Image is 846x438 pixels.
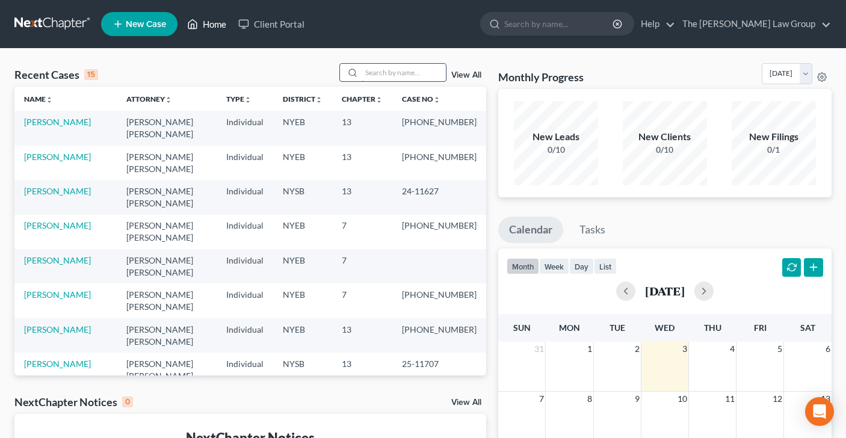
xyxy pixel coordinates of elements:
a: Case Nounfold_more [402,94,440,103]
td: [PERSON_NAME] [PERSON_NAME] [117,353,216,387]
span: 13 [820,392,832,406]
td: NYEB [273,146,332,180]
i: unfold_more [165,96,172,103]
td: 7 [332,249,392,283]
i: unfold_more [433,96,440,103]
span: 2 [634,342,641,356]
a: Districtunfold_more [283,94,323,103]
span: 7 [538,392,545,406]
div: New Filings [732,130,816,144]
input: Search by name... [504,13,614,35]
td: 13 [332,146,392,180]
a: Chapterunfold_more [342,94,383,103]
span: 8 [586,392,593,406]
span: Fri [754,322,767,333]
td: 24-11627 [392,180,486,214]
td: NYEB [273,283,332,318]
a: [PERSON_NAME] [24,152,91,162]
td: 13 [332,180,392,214]
td: 13 [332,353,392,387]
a: View All [451,398,481,407]
td: NYEB [273,249,332,283]
h3: Monthly Progress [498,70,584,84]
i: unfold_more [315,96,323,103]
a: Calendar [498,217,563,243]
div: New Leads [514,130,598,144]
td: [PERSON_NAME] [PERSON_NAME] [117,111,216,145]
a: [PERSON_NAME] [24,359,91,369]
span: Sun [513,322,531,333]
a: [PERSON_NAME] [24,117,91,127]
input: Search by name... [362,64,446,81]
span: 11 [724,392,736,406]
div: 0/10 [514,144,598,156]
div: New Clients [623,130,707,144]
span: Thu [704,322,721,333]
a: [PERSON_NAME] [24,255,91,265]
a: Client Portal [232,13,310,35]
td: [PERSON_NAME] [PERSON_NAME] [117,318,216,353]
td: 25-11707 [392,353,486,387]
span: 3 [681,342,688,356]
td: 13 [332,318,392,353]
td: Individual [217,215,273,249]
div: NextChapter Notices [14,395,133,409]
td: NYSB [273,353,332,387]
div: Recent Cases [14,67,98,82]
span: 9 [634,392,641,406]
div: Open Intercom Messenger [805,397,834,426]
td: NYEB [273,318,332,353]
td: NYSB [273,180,332,214]
button: day [569,258,594,274]
a: [PERSON_NAME] [24,324,91,335]
td: 7 [332,215,392,249]
a: Help [635,13,675,35]
span: New Case [126,20,166,29]
td: [PHONE_NUMBER] [392,318,486,353]
div: 0/10 [623,144,707,156]
td: Individual [217,146,273,180]
a: Home [181,13,232,35]
td: [PERSON_NAME] [PERSON_NAME] [117,215,216,249]
button: week [539,258,569,274]
td: Individual [217,318,273,353]
td: Individual [217,249,273,283]
i: unfold_more [375,96,383,103]
td: NYEB [273,215,332,249]
i: unfold_more [244,96,252,103]
a: View All [451,71,481,79]
span: 5 [776,342,783,356]
span: 12 [771,392,783,406]
td: [PHONE_NUMBER] [392,283,486,318]
a: [PERSON_NAME] [24,220,91,230]
a: Tasks [569,217,616,243]
a: [PERSON_NAME] [24,289,91,300]
a: Nameunfold_more [24,94,53,103]
span: 6 [824,342,832,356]
span: 31 [533,342,545,356]
td: Individual [217,353,273,387]
button: list [594,258,617,274]
button: month [507,258,539,274]
td: [PHONE_NUMBER] [392,146,486,180]
td: [PHONE_NUMBER] [392,215,486,249]
td: 7 [332,283,392,318]
a: [PERSON_NAME] [24,186,91,196]
span: Wed [655,322,675,333]
td: [PERSON_NAME] [PERSON_NAME] [117,180,216,214]
span: Mon [559,322,580,333]
a: The [PERSON_NAME] Law Group [676,13,831,35]
h2: [DATE] [645,285,685,297]
td: 13 [332,111,392,145]
td: [PHONE_NUMBER] [392,111,486,145]
td: Individual [217,283,273,318]
td: [PERSON_NAME] [PERSON_NAME] [117,283,216,318]
td: Individual [217,111,273,145]
div: 0/1 [732,144,816,156]
span: Tue [610,322,625,333]
span: 4 [729,342,736,356]
td: NYEB [273,111,332,145]
div: 0 [122,396,133,407]
a: Attorneyunfold_more [126,94,172,103]
span: Sat [800,322,815,333]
